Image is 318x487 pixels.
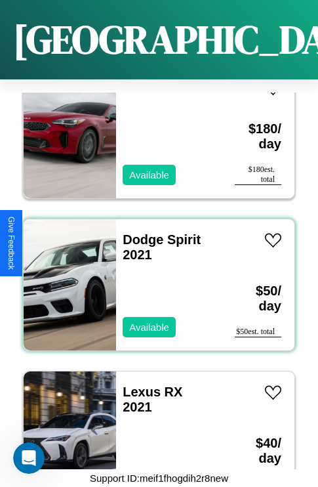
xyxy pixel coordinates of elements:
a: Lexus RX 2021 [123,385,182,414]
div: $ 50 est. total [235,327,281,337]
div: Give Feedback [7,217,16,270]
iframe: Intercom live chat [13,442,45,474]
h3: $ 40 / day [235,423,281,479]
h3: $ 180 / day [235,108,281,165]
h3: $ 50 / day [235,270,281,327]
a: Dodge Spirit 2021 [123,232,201,262]
div: $ 180 est. total [235,165,281,185]
p: Available [129,166,169,184]
p: Available [129,318,169,336]
p: Support ID: meif1fhogdih2r8new [90,469,228,487]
